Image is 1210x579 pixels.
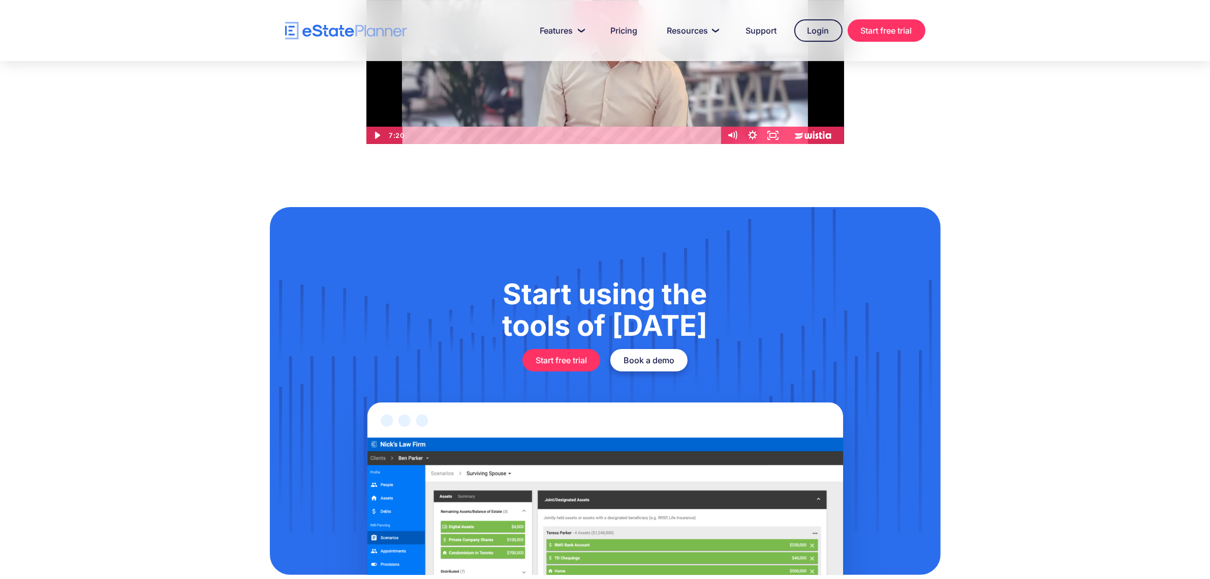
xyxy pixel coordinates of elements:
a: Pricing [599,20,650,41]
a: Login [794,19,843,42]
a: Start free trial [522,349,600,371]
button: Fullscreen [763,127,783,144]
button: Mute [722,127,742,144]
a: home [285,22,407,40]
button: Play Video [366,127,387,144]
div: Playbar [410,127,717,144]
a: Resources [655,20,729,41]
a: Features [528,20,594,41]
a: Start free trial [848,19,925,42]
a: Wistia Logo -- Learn More [783,127,844,144]
a: Book a demo [610,349,688,371]
button: Show settings menu [742,127,763,144]
a: Support [734,20,789,41]
h1: Start using the tools of [DATE] [321,278,890,341]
